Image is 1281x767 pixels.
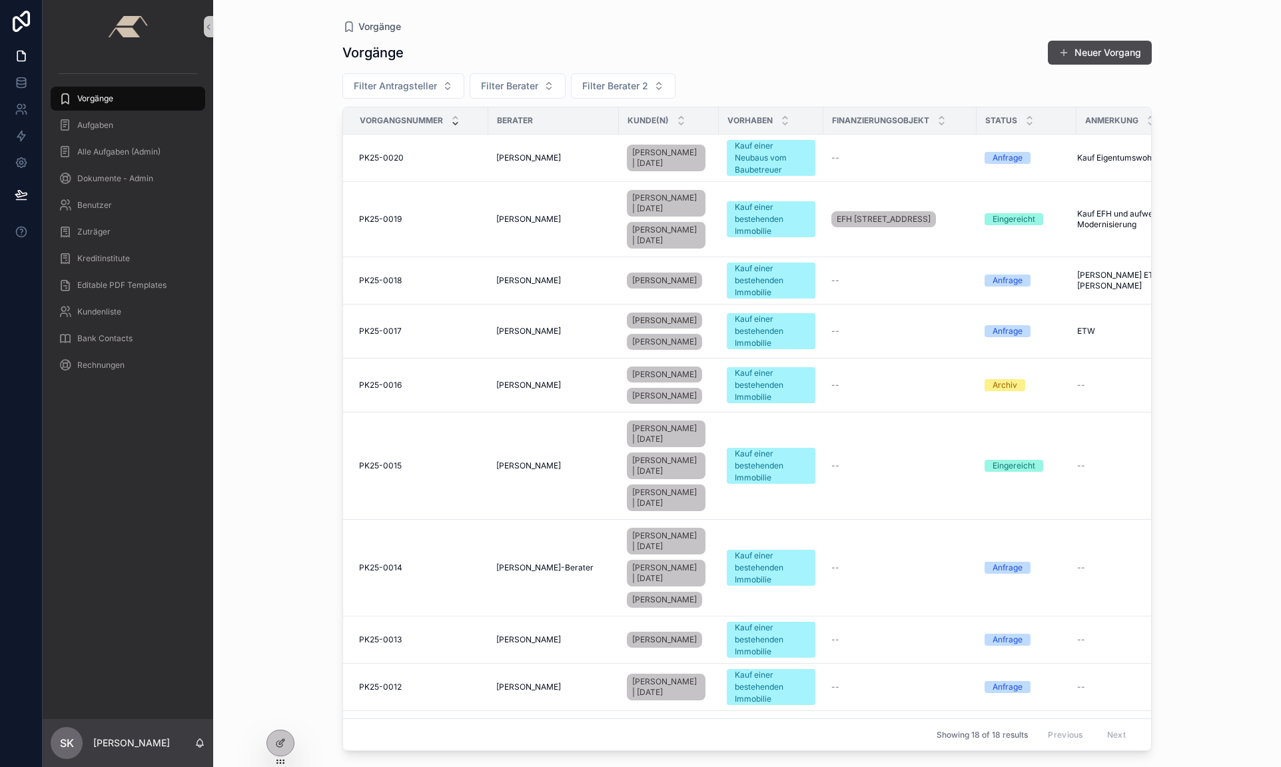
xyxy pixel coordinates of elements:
div: Kauf einer bestehenden Immobilie [735,201,807,237]
a: [PERSON_NAME] | [DATE] [627,190,705,217]
div: scrollable content [43,53,213,394]
a: [PERSON_NAME] | [DATE][PERSON_NAME] | [DATE] [627,187,711,251]
p: [PERSON_NAME] [93,736,170,750]
a: Anfrage [985,562,1068,574]
span: PK25-0019 [359,214,402,225]
a: ETW [1077,326,1187,337]
a: PK25-0013 [359,634,480,645]
a: [PERSON_NAME] | [DATE] [627,145,705,171]
a: Anfrage [985,634,1068,646]
span: [PERSON_NAME] | [DATE] [632,530,700,552]
a: PK25-0014 [359,562,480,573]
span: PK25-0012 [359,682,402,692]
span: [PERSON_NAME] | [DATE] [632,676,700,698]
div: Kauf einer bestehenden Immobilie [735,448,807,484]
span: SK [60,735,74,751]
a: Zuträger [51,220,205,244]
span: [PERSON_NAME] | [DATE] [632,487,700,508]
a: Dokumente - Admin [51,167,205,191]
a: PK25-0016 [359,380,480,390]
span: -- [1077,460,1085,471]
a: Aufgaben [51,113,205,137]
button: Select Button [571,73,675,99]
a: Kauf einer bestehenden Immobilie [727,367,815,403]
a: PK25-0020 [359,153,480,163]
span: [PERSON_NAME] | [DATE] [632,455,700,476]
span: Filter Berater [481,79,538,93]
span: [PERSON_NAME] [632,594,697,605]
span: PK25-0018 [359,275,402,286]
a: -- [831,153,969,163]
span: Vorgänge [77,93,113,104]
span: Anmerkung [1085,115,1138,126]
a: Kauf Eigentumswohnung [1077,153,1187,163]
span: Vorhaben [727,115,773,126]
span: [PERSON_NAME] [496,634,561,645]
span: [PERSON_NAME] [632,390,697,401]
a: [PERSON_NAME] | [DATE] [627,142,711,174]
a: Kundenliste [51,300,205,324]
span: [PERSON_NAME] | [DATE] [632,562,700,584]
a: [PERSON_NAME] | [DATE] [627,671,711,703]
h1: Vorgänge [342,43,404,62]
span: [PERSON_NAME] [496,326,561,337]
a: [PERSON_NAME][PERSON_NAME] [627,716,711,759]
a: PK25-0017 [359,326,480,337]
a: [PERSON_NAME] [627,270,711,291]
span: Status [985,115,1017,126]
a: Kauf einer bestehenden Immobilie [727,550,815,586]
a: [PERSON_NAME] [627,367,702,383]
span: Zuträger [77,227,111,237]
button: Select Button [342,73,464,99]
div: Eingereicht [993,213,1035,225]
span: Kunde(n) [628,115,669,126]
span: [PERSON_NAME] [496,153,561,163]
div: Kauf einer bestehenden Immobilie [735,263,807,299]
a: Vorgänge [51,87,205,111]
a: PK25-0018 [359,275,480,286]
a: -- [831,326,969,337]
a: [PERSON_NAME] [496,682,611,692]
div: Kauf einer bestehenden Immobilie [735,550,807,586]
span: Benutzer [77,200,112,211]
span: Berater [497,115,533,126]
span: [PERSON_NAME] [496,460,561,471]
span: EFH [STREET_ADDRESS] [837,214,931,225]
span: Filter Antragsteller [354,79,437,93]
a: Rechnungen [51,353,205,377]
a: -- [831,275,969,286]
div: Anfrage [993,681,1023,693]
a: [PERSON_NAME] ETW mit [PERSON_NAME] [1077,270,1187,291]
a: [PERSON_NAME] [627,632,702,648]
a: [PERSON_NAME][PERSON_NAME] [627,364,711,406]
span: Kreditinstitute [77,253,130,264]
span: [PERSON_NAME] [632,315,697,326]
div: Kauf einer bestehenden Immobilie [735,622,807,658]
a: Kauf einer bestehenden Immobilie [727,201,815,237]
span: [PERSON_NAME] [632,634,697,645]
a: [PERSON_NAME][PERSON_NAME] [627,310,711,353]
a: [PERSON_NAME] | [DATE] [627,222,705,249]
a: [PERSON_NAME] [627,629,711,650]
a: EFH [STREET_ADDRESS] [831,209,969,230]
a: Kauf EFH und aufwendige Modernisierung [1077,209,1187,230]
a: EFH [STREET_ADDRESS] [831,211,936,227]
div: Anfrage [993,152,1023,164]
a: [PERSON_NAME] [627,273,702,289]
a: Neuer Vorgang [1048,41,1152,65]
a: Eingereicht [985,460,1068,472]
span: -- [1077,562,1085,573]
a: Benutzer [51,193,205,217]
a: [PERSON_NAME] [496,326,611,337]
span: Rechnungen [77,360,125,371]
a: Eingereicht [985,213,1068,225]
div: Kauf einer bestehenden Immobilie [735,313,807,349]
a: Kauf einer Neubaus vom Baubetreuer [727,140,815,176]
a: Kauf einer bestehenden Immobilie [727,313,815,349]
span: Alle Aufgaben (Admin) [77,147,161,157]
a: [PERSON_NAME] | [DATE] [627,674,705,700]
span: -- [1077,682,1085,692]
span: -- [831,326,839,337]
a: [PERSON_NAME] [496,460,611,471]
